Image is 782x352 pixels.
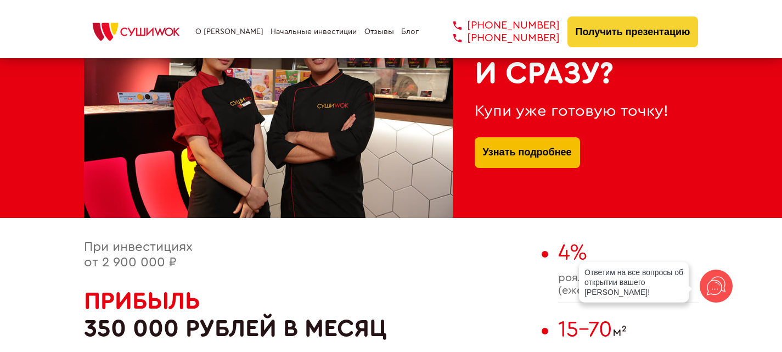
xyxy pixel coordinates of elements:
[475,102,677,120] div: Купи уже готовую точку!
[364,27,394,36] a: Отзывы
[84,289,200,313] span: Прибыль
[84,20,188,44] img: СУШИWOK
[84,287,536,343] h2: 350 000 рублей в месяц
[558,319,612,340] span: 15-70
[271,27,357,36] a: Начальные инвестиции
[401,27,419,36] a: Блог
[437,19,560,32] a: [PHONE_NUMBER]
[195,27,263,36] a: О [PERSON_NAME]
[475,137,580,168] button: Узнать подробнее
[437,32,560,44] a: [PHONE_NUMBER]
[558,272,699,297] span: роялти (ежемесячный платеж)
[558,242,587,264] span: 4%
[558,317,699,342] span: м²
[483,137,572,168] a: Узнать подробнее
[84,241,193,269] span: При инвестициях от 2 900 000 ₽
[567,16,699,47] button: Получить презентацию
[579,262,689,303] div: Ответим на все вопросы об открытии вашего [PERSON_NAME]!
